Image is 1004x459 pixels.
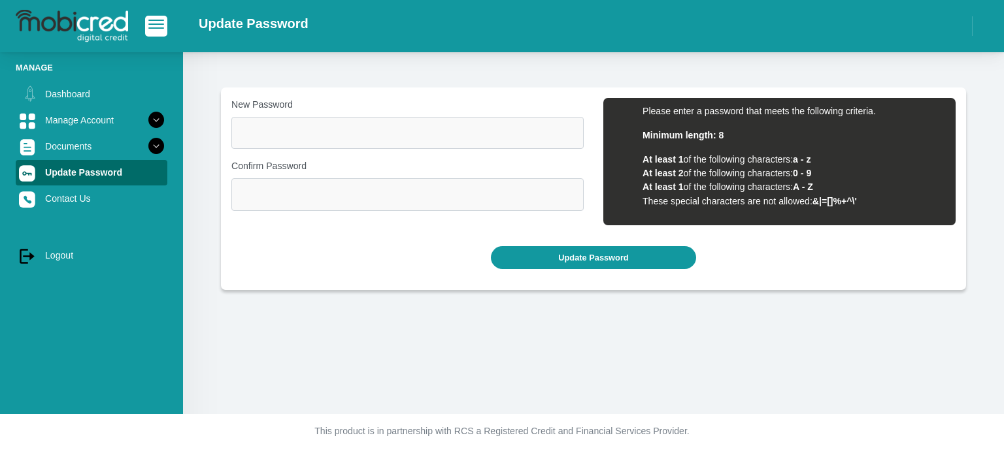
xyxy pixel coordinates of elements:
li: These special characters are not allowed: [643,195,943,208]
button: Update Password [491,246,695,269]
a: Dashboard [16,82,167,106]
li: of the following characters: [643,166,943,180]
li: Please enter a password that meets the following criteria. [643,104,943,118]
a: Documents [16,134,167,159]
input: Enter new Password [231,117,584,149]
li: of the following characters: [643,153,943,166]
b: At least 1 [643,182,684,192]
li: Manage [16,61,167,74]
h2: Update Password [199,16,309,31]
b: a - z [793,154,811,165]
li: of the following characters: [643,180,943,194]
label: New Password [231,98,584,112]
p: This product is in partnership with RCS a Registered Credit and Financial Services Provider. [139,424,865,438]
b: At least 2 [643,168,684,178]
a: Contact Us [16,186,167,211]
label: Confirm Password [231,159,584,173]
a: Manage Account [16,108,167,133]
a: Logout [16,243,167,268]
b: A - Z [793,182,813,192]
b: At least 1 [643,154,684,165]
b: &|=[]%+^\' [812,196,857,206]
b: Minimum length: 8 [643,130,724,140]
b: 0 - 9 [793,168,811,178]
img: logo-mobicred.svg [16,10,128,42]
input: Confirm Password [231,178,584,210]
a: Update Password [16,160,167,185]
